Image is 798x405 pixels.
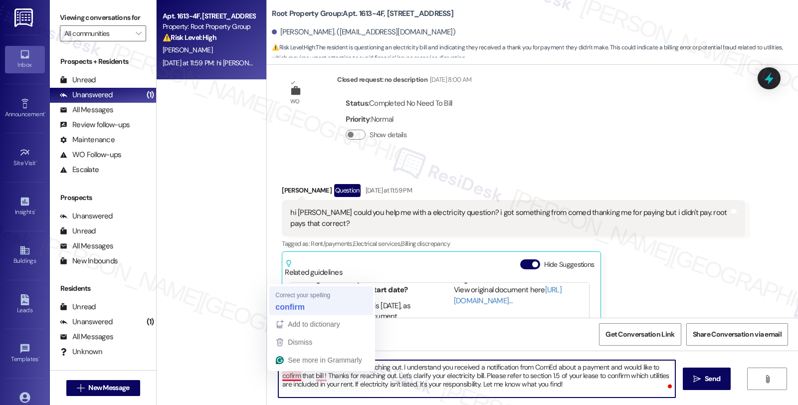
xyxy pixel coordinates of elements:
div: [PERSON_NAME] [282,184,745,200]
button: Share Conversation via email [686,323,788,346]
div: Unread [60,302,96,312]
b: Root Property Group: Apt. 1613-4F, [STREET_ADDRESS] [272,8,453,19]
span: Get Conversation Link [605,329,674,340]
div: (1) [144,314,157,330]
label: Show details [370,130,406,140]
div: (1) [144,87,157,103]
div: : Normal [346,112,452,127]
div: [PERSON_NAME]. ([EMAIL_ADDRESS][DOMAIN_NAME]) [272,27,455,37]
a: Leads [5,291,45,318]
button: Send [683,368,731,390]
i:  [764,375,771,383]
div: Unknown [60,347,102,357]
span: • [34,207,36,214]
div: View original document here [454,285,582,306]
button: Get Conversation Link [599,323,681,346]
div: Tagged as: [282,236,745,251]
div: [DATE] at 11:59 PM [363,185,412,196]
div: Unanswered [60,317,113,327]
textarea: To enrich screen reader interactions, please activate Accessibility in Grammarly extension settings [278,360,675,398]
div: : Completed No Need To Bill [346,96,452,111]
div: [DATE] at 11:59 PM: hi [PERSON_NAME] could you help me with a electricity question? i got somethi... [163,58,672,67]
a: Buildings [5,242,45,269]
div: WO Follow-ups [60,150,121,160]
div: [DATE] 8:00 AM [427,74,472,85]
label: Viewing conversations for [60,10,146,25]
strong: ⚠️ Risk Level: High [163,33,216,42]
div: All Messages [60,332,113,342]
div: Maintenance [60,135,115,145]
div: Apt. 1613-4F, [STREET_ADDRESS] [163,11,255,21]
div: Unanswered [60,90,113,100]
span: Billing discrepancy [401,239,450,248]
input: All communities [64,25,130,41]
span: Send [705,374,720,384]
a: Templates • [5,340,45,367]
span: : The resident is questioning an electricity bill and indicating they received a thank you for pa... [272,42,798,64]
div: Property: Root Property Group [163,21,255,32]
span: Rent/payments , [311,239,353,248]
span: New Message [88,383,129,393]
a: Inbox [5,46,45,73]
div: All Messages [60,241,113,251]
span: Electrical services , [353,239,401,248]
div: New Inbounds [60,256,118,266]
div: Prospects [50,193,156,203]
strong: ⚠️ Risk Level: High [272,43,315,51]
div: Question [334,184,361,197]
span: • [38,354,40,361]
div: hi [PERSON_NAME] could you help me with a electricity question? i got something from comed thanki... [290,207,729,229]
b: Status [346,98,368,108]
i:  [136,29,141,37]
a: Site Visit • [5,144,45,171]
i:  [693,375,701,383]
div: Review follow-ups [60,120,130,130]
button: New Message [66,380,140,396]
div: Unread [60,75,96,85]
div: Escalate [60,165,99,175]
b: Priority [346,114,370,124]
span: • [36,158,37,165]
div: Residents [50,283,156,294]
div: Closed request: no description [337,74,471,88]
span: Share Conversation via email [693,329,782,340]
div: WO [290,96,300,107]
a: Insights • [5,193,45,220]
div: All Messages [60,105,113,115]
i:  [77,384,84,392]
span: • [44,109,46,116]
span: [PERSON_NAME] [163,45,212,54]
div: Related guidelines [285,259,343,278]
a: [URL][DOMAIN_NAME]… [454,285,562,305]
div: Unanswered [60,211,113,221]
b: FAQs generated by ResiDesk AI [297,274,401,284]
div: Unread [60,226,96,236]
label: Hide Suggestions [544,259,595,270]
div: Prospects + Residents [50,56,156,67]
b: Original Guideline [454,274,513,284]
img: ResiDesk Logo [14,8,35,27]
